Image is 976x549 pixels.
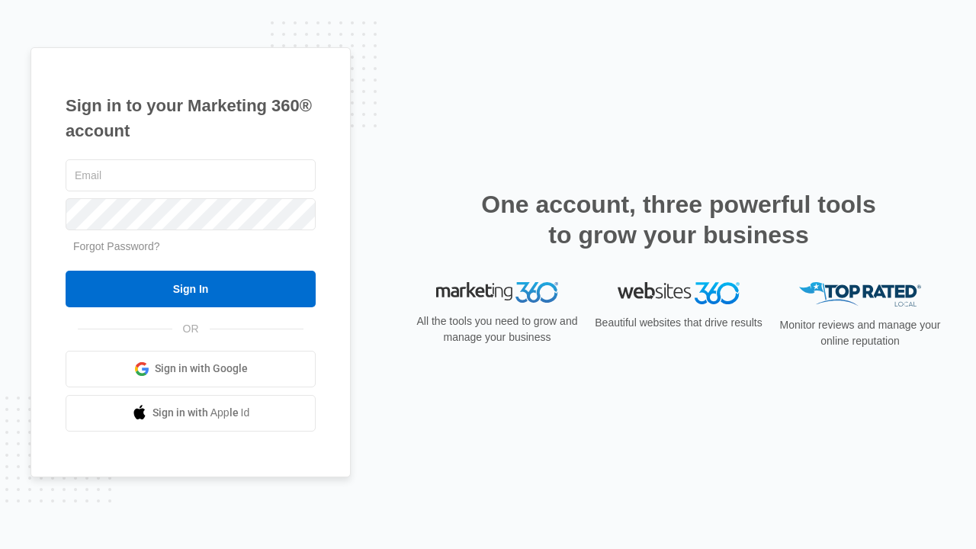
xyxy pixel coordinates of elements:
[775,317,945,349] p: Monitor reviews and manage your online reputation
[66,93,316,143] h1: Sign in to your Marketing 360® account
[477,189,881,250] h2: One account, three powerful tools to grow your business
[172,321,210,337] span: OR
[73,240,160,252] a: Forgot Password?
[66,271,316,307] input: Sign In
[66,351,316,387] a: Sign in with Google
[152,405,250,421] span: Sign in with Apple Id
[66,159,316,191] input: Email
[593,315,764,331] p: Beautiful websites that drive results
[436,282,558,303] img: Marketing 360
[155,361,248,377] span: Sign in with Google
[799,282,921,307] img: Top Rated Local
[618,282,740,304] img: Websites 360
[66,395,316,432] a: Sign in with Apple Id
[412,313,583,345] p: All the tools you need to grow and manage your business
